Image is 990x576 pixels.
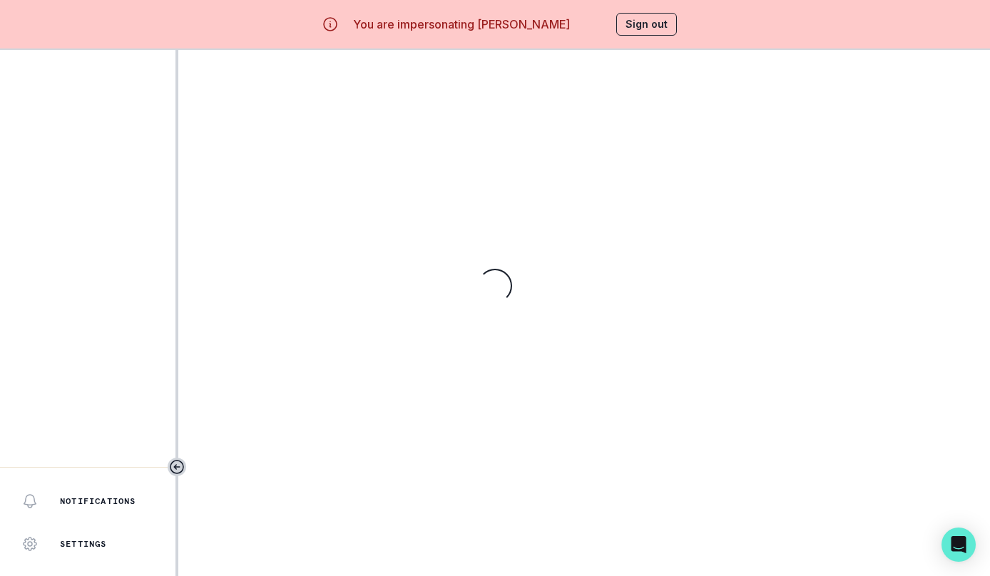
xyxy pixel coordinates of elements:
p: Notifications [60,495,136,507]
p: Settings [60,538,107,550]
p: You are impersonating [PERSON_NAME] [353,16,570,33]
img: Curious Cardinals Logo [51,82,126,106]
button: Toggle sidebar [168,458,186,476]
div: Open Intercom Messenger [941,528,976,562]
button: Sign out [616,13,677,36]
